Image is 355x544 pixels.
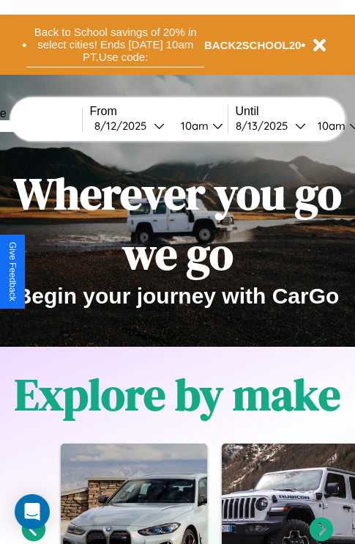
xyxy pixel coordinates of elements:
[27,22,204,67] button: Back to School savings of 20% in select cities! Ends [DATE] 10am PT.Use code:
[90,118,169,133] button: 8/12/2025
[94,119,154,133] div: 8 / 12 / 2025
[15,364,340,424] h1: Explore by make
[169,118,228,133] button: 10am
[15,494,50,529] div: Open Intercom Messenger
[310,119,349,133] div: 10am
[204,39,302,51] b: BACK2SCHOOL20
[173,119,212,133] div: 10am
[90,105,228,118] label: From
[7,242,18,301] div: Give Feedback
[236,119,295,133] div: 8 / 13 / 2025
